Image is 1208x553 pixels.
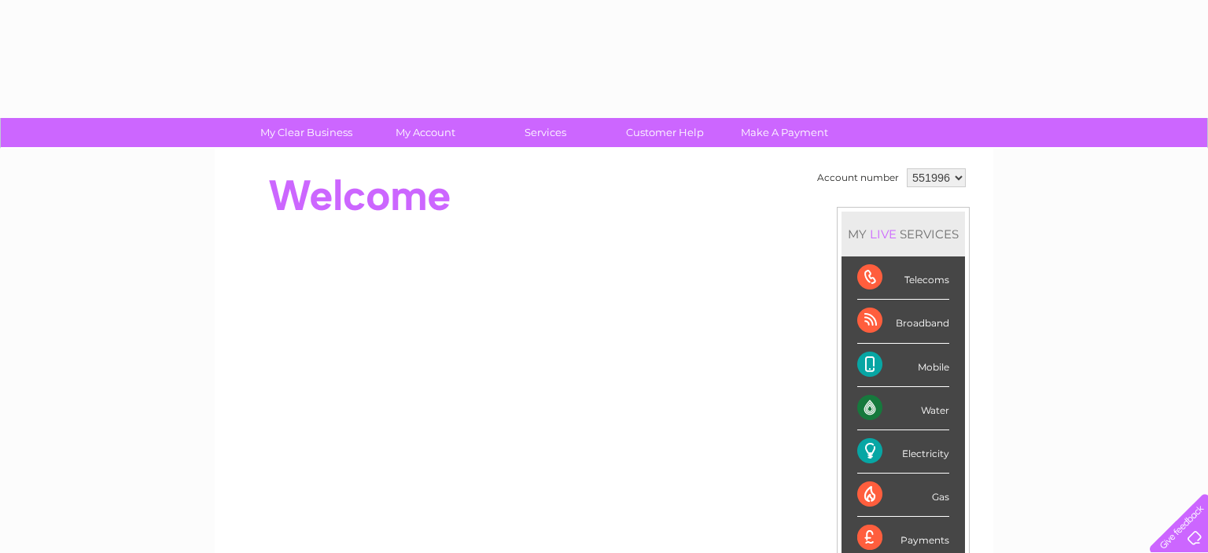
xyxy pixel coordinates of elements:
[857,300,949,343] div: Broadband
[857,474,949,517] div: Gas
[867,227,900,241] div: LIVE
[481,118,610,147] a: Services
[241,118,371,147] a: My Clear Business
[813,164,903,191] td: Account number
[600,118,730,147] a: Customer Help
[857,256,949,300] div: Telecoms
[857,430,949,474] div: Electricity
[857,387,949,430] div: Water
[842,212,965,256] div: MY SERVICES
[720,118,849,147] a: Make A Payment
[857,344,949,387] div: Mobile
[361,118,491,147] a: My Account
